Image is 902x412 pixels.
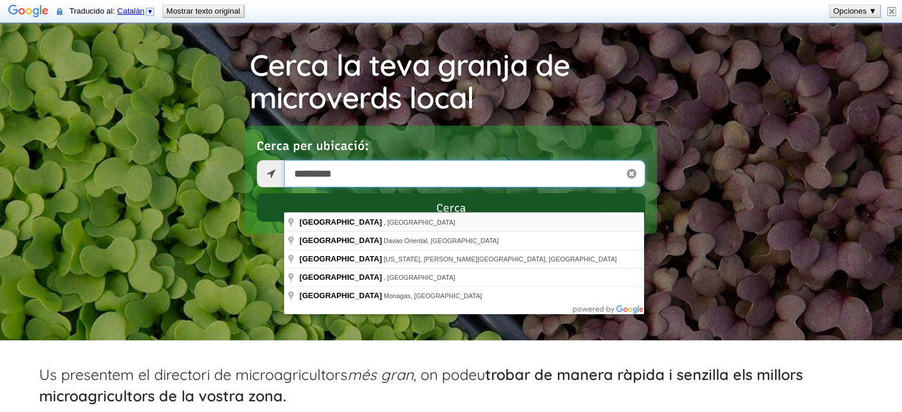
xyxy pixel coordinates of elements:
[384,255,617,263] font: [US_STATE], [PERSON_NAME][GEOGRAPHIC_DATA], [GEOGRAPHIC_DATA]
[39,365,348,384] font: Us presentem el directori de microagricultors
[257,193,645,222] button: Cerca
[384,292,482,299] font: Monagas, [GEOGRAPHIC_DATA]
[384,237,499,244] font: Davao Oriental, [GEOGRAPHIC_DATA]
[57,7,62,16] img: El contenido de esta página segura se enviará a Google para traducirlo con una conexión segura.
[257,139,369,153] font: Cerca per ubicació:
[299,254,382,263] font: [GEOGRAPHIC_DATA]
[39,365,803,405] font: trobar de manera ràpida i senzilla els millors microagricultors de la vostra zona.
[299,291,382,300] font: [GEOGRAPHIC_DATA]
[250,46,570,116] font: Cerca la teva granja de microverds local
[384,274,455,281] font: , [GEOGRAPHIC_DATA]
[299,273,382,282] font: [GEOGRAPHIC_DATA]
[117,7,145,15] span: Catalán
[436,202,466,215] font: Cerca
[348,365,413,384] font: més gran
[299,218,382,226] font: [GEOGRAPHIC_DATA]
[69,7,158,15] span: Traducido al:
[117,7,155,15] a: Catalán
[887,7,896,16] img: Cerrar
[830,5,880,17] button: Opciones ▼
[163,5,244,17] button: Mostrar texto original
[8,4,49,20] img: Google Traductor de Google
[384,219,455,226] font: , [GEOGRAPHIC_DATA]
[413,365,485,384] font: , on podeu
[299,236,382,245] font: [GEOGRAPHIC_DATA]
